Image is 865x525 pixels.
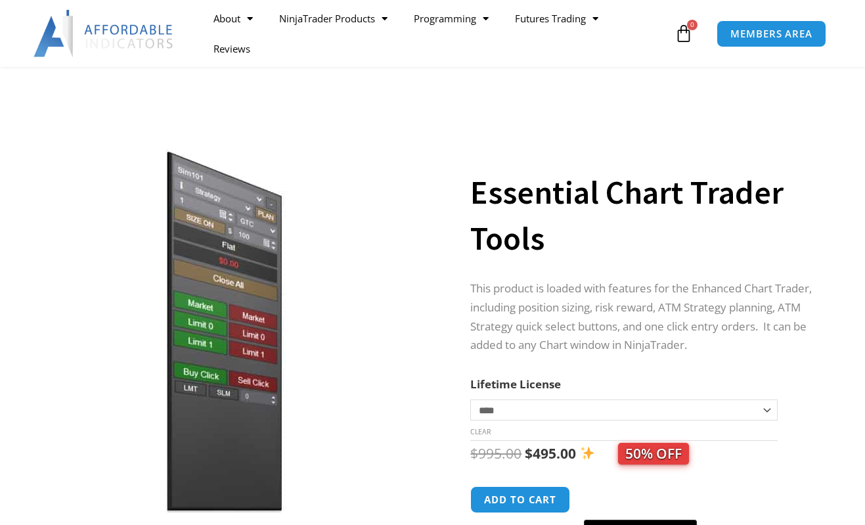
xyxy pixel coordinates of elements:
[655,14,713,53] a: 0
[470,444,521,463] bdi: 995.00
[687,20,698,30] span: 0
[525,444,576,463] bdi: 495.00
[470,486,570,513] button: Add to cart
[200,3,671,64] nav: Menu
[525,444,533,463] span: $
[470,444,478,463] span: $
[470,427,491,436] a: Clear options
[618,443,689,465] span: 50% OFF
[266,3,401,34] a: NinjaTrader Products
[470,279,832,355] p: This product is loaded with features for the Enhanced Chart Trader, including position sizing, ri...
[581,446,594,460] img: ✨
[33,10,175,57] img: LogoAI | Affordable Indicators – NinjaTrader
[502,3,611,34] a: Futures Trading
[200,34,263,64] a: Reviews
[401,3,502,34] a: Programming
[730,29,812,39] span: MEMBERS AREA
[470,377,561,392] label: Lifetime License
[581,484,699,516] iframe: Secure express checkout frame
[470,170,832,262] h1: Essential Chart Trader Tools
[200,3,266,34] a: About
[13,149,435,513] img: Essential Chart Trader Tools
[717,20,826,47] a: MEMBERS AREA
